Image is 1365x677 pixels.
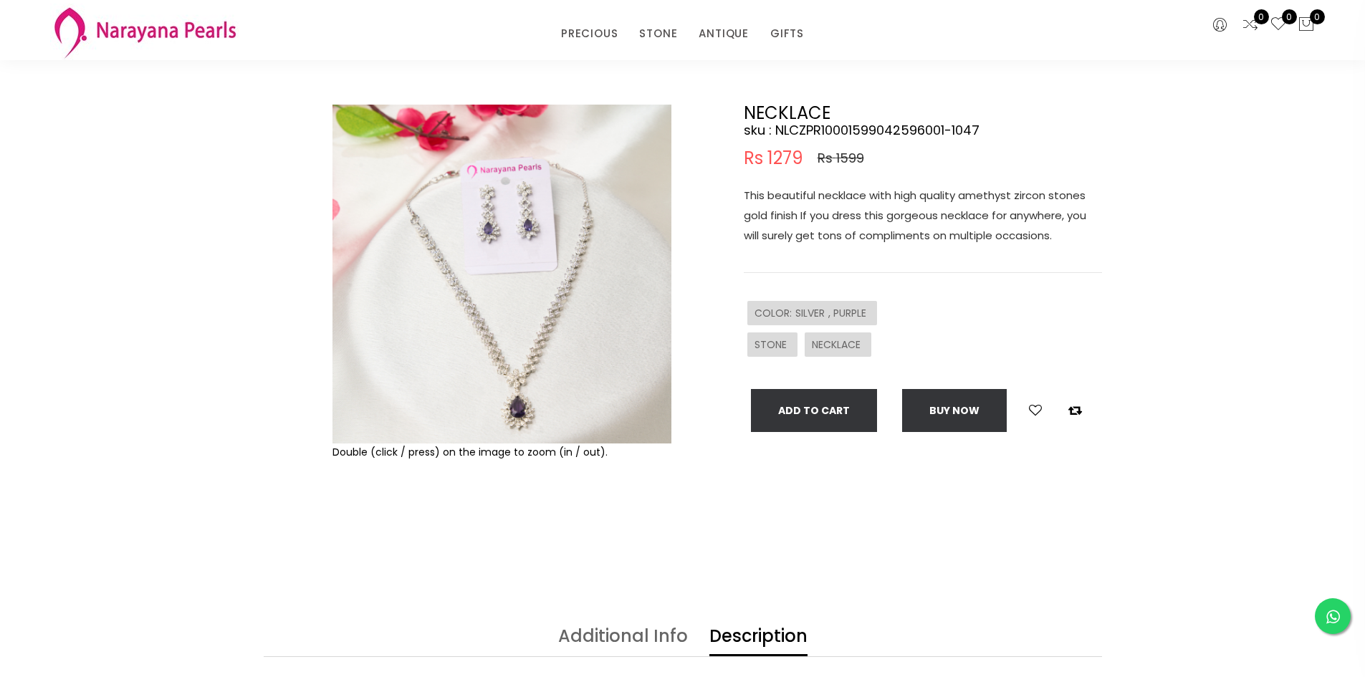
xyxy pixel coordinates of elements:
a: Additional Info [558,628,688,656]
img: Example [332,105,671,443]
h4: sku : NLCZPR10001599042596001-1047 [744,122,1102,139]
a: ANTIQUE [699,23,749,44]
button: Add to wishlist [1025,401,1046,420]
span: COLOR : [755,306,795,320]
span: SILVER [795,306,828,320]
p: This beautiful necklace with high quality amethyst zircon stones gold finish If you dress this go... [744,186,1102,246]
span: Rs 1279 [744,150,803,167]
a: GIFTS [770,23,804,44]
span: 0 [1254,9,1269,24]
span: , PURPLE [828,306,870,320]
a: STONE [639,23,677,44]
span: NECKLACE [812,337,864,352]
span: Rs 1599 [818,150,864,167]
h2: NECKLACE [744,105,1102,122]
div: Double (click / press) on the image to zoom (in / out). [332,443,671,461]
span: 0 [1282,9,1297,24]
span: 0 [1310,9,1325,24]
button: 0 [1298,16,1315,34]
button: Add to compare [1064,401,1086,420]
button: Buy now [902,389,1007,432]
a: 0 [1270,16,1287,34]
a: PRECIOUS [561,23,618,44]
a: 0 [1242,16,1259,34]
a: Description [709,628,808,656]
button: Add To Cart [751,389,877,432]
span: STONE [755,337,790,352]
